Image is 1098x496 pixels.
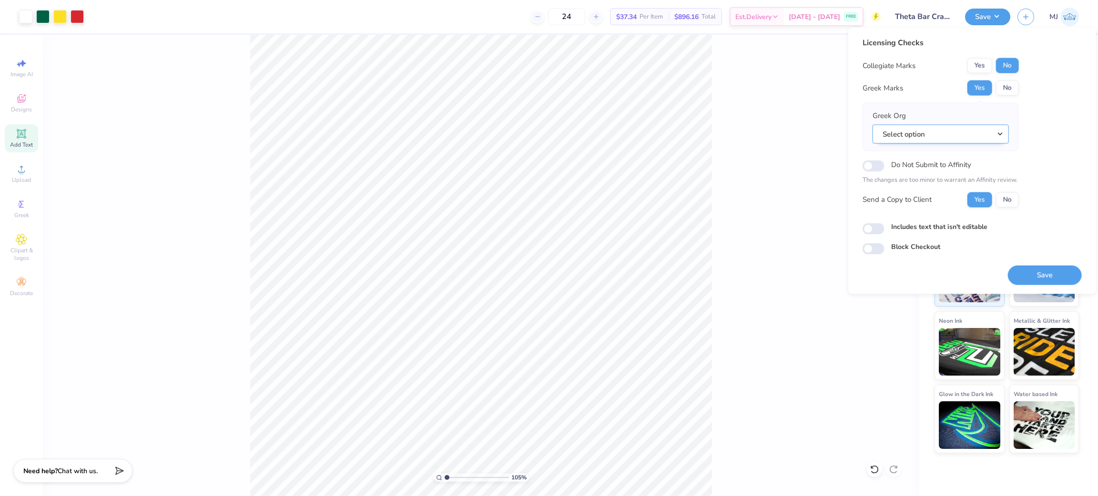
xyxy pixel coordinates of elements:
span: Est. Delivery [735,12,772,22]
span: Decorate [10,289,33,297]
span: Per Item [640,12,663,22]
label: Greek Org [873,110,906,121]
span: Add Text [10,141,33,149]
img: Mark Joshua Mullasgo [1060,8,1079,26]
span: Clipart & logos [5,247,38,262]
button: Yes [967,80,992,96]
span: 105 % [511,473,527,482]
label: Includes text that isn't editable [891,221,987,231]
button: No [996,192,1019,207]
span: Metallic & Glitter Ink [1014,316,1070,326]
span: Image AI [10,70,33,78]
button: Yes [967,58,992,73]
button: Select option [873,124,1009,144]
span: Chat with us. [58,466,98,476]
img: Neon Ink [939,328,1000,376]
input: – – [548,8,585,25]
a: MJ [1049,8,1079,26]
span: Designs [11,106,32,113]
div: Greek Marks [863,82,903,93]
button: No [996,58,1019,73]
span: FREE [846,13,856,20]
span: Water based Ink [1014,389,1057,399]
label: Block Checkout [891,241,940,251]
div: Collegiate Marks [863,60,915,71]
button: No [996,80,1019,96]
span: $37.34 [616,12,637,22]
button: Save [965,9,1010,25]
span: Glow in the Dark Ink [939,389,993,399]
span: MJ [1049,11,1058,22]
img: Metallic & Glitter Ink [1014,328,1075,376]
span: [DATE] - [DATE] [789,12,840,22]
span: Upload [12,176,31,184]
label: Do Not Submit to Affinity [891,159,971,171]
p: The changes are too minor to warrant an Affinity review. [863,176,1019,185]
div: Send a Copy to Client [863,194,932,205]
div: Licensing Checks [863,37,1019,49]
span: Neon Ink [939,316,962,326]
strong: Need help? [23,466,58,476]
span: Greek [14,211,29,219]
input: Untitled Design [888,7,958,26]
img: Water based Ink [1014,401,1075,449]
span: $896.16 [674,12,699,22]
button: Yes [967,192,992,207]
img: Glow in the Dark Ink [939,401,1000,449]
span: Total [701,12,716,22]
button: Save [1008,265,1082,285]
